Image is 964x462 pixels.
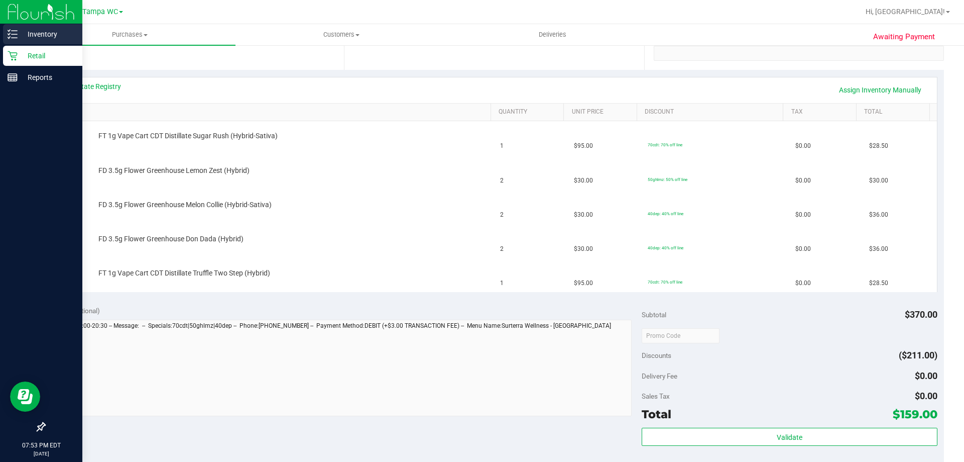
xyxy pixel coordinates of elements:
[899,350,937,360] span: ($211.00)
[869,279,888,288] span: $28.50
[873,31,935,43] span: Awaiting Payment
[574,210,593,220] span: $30.00
[8,29,18,39] inline-svg: Inventory
[795,210,811,220] span: $0.00
[893,407,937,421] span: $159.00
[777,433,802,441] span: Validate
[98,166,250,175] span: FD 3.5g Flower Greenhouse Lemon Zest (Hybrid)
[574,244,593,254] span: $30.00
[500,176,504,186] span: 2
[648,280,682,285] span: 70cdt: 70% off line
[24,30,235,39] span: Purchases
[236,30,446,39] span: Customers
[795,141,811,151] span: $0.00
[869,141,888,151] span: $28.50
[8,51,18,61] inline-svg: Retail
[61,81,121,91] a: View State Registry
[795,279,811,288] span: $0.00
[98,200,272,210] span: FD 3.5g Flower Greenhouse Melon Collie (Hybrid-Sativa)
[832,81,928,99] a: Assign Inventory Manually
[574,176,593,186] span: $30.00
[5,441,78,450] p: 07:53 PM EDT
[18,71,78,83] p: Reports
[5,450,78,457] p: [DATE]
[795,176,811,186] span: $0.00
[18,50,78,62] p: Retail
[447,24,658,45] a: Deliveries
[642,372,677,380] span: Delivery Fee
[642,311,666,319] span: Subtotal
[525,30,580,39] span: Deliveries
[574,279,593,288] span: $95.00
[98,268,270,278] span: FT 1g Vape Cart CDT Distillate Truffle Two Step (Hybrid)
[915,391,937,401] span: $0.00
[18,28,78,40] p: Inventory
[642,392,670,400] span: Sales Tax
[24,24,235,45] a: Purchases
[642,346,671,364] span: Discounts
[500,141,504,151] span: 1
[499,108,560,116] a: Quantity
[869,244,888,254] span: $36.00
[98,234,244,244] span: FD 3.5g Flower Greenhouse Don Dada (Hybrid)
[648,211,683,216] span: 40dep: 40% off line
[500,210,504,220] span: 2
[500,244,504,254] span: 2
[915,371,937,381] span: $0.00
[235,24,447,45] a: Customers
[795,244,811,254] span: $0.00
[866,8,945,16] span: Hi, [GEOGRAPHIC_DATA]!
[98,131,278,141] span: FT 1g Vape Cart CDT Distillate Sugar Rush (Hybrid-Sativa)
[905,309,937,320] span: $370.00
[791,108,853,116] a: Tax
[864,108,925,116] a: Total
[645,108,779,116] a: Discount
[574,141,593,151] span: $95.00
[500,279,504,288] span: 1
[8,72,18,82] inline-svg: Reports
[572,108,633,116] a: Unit Price
[648,245,683,250] span: 40dep: 40% off line
[642,428,937,446] button: Validate
[59,108,487,116] a: SKU
[648,177,687,182] span: 50ghlmz: 50% off line
[642,328,719,343] input: Promo Code
[648,142,682,147] span: 70cdt: 70% off line
[869,176,888,186] span: $30.00
[869,210,888,220] span: $36.00
[82,8,118,16] span: Tampa WC
[642,407,671,421] span: Total
[10,382,40,412] iframe: Resource center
